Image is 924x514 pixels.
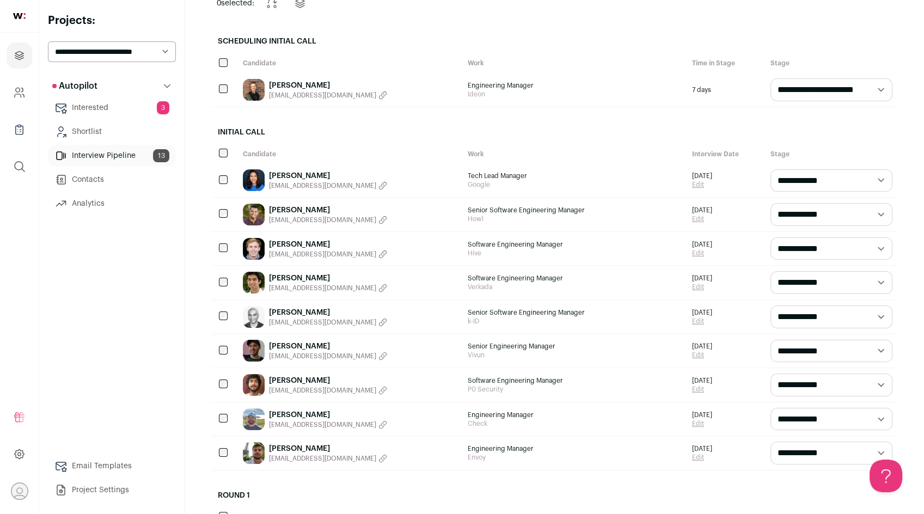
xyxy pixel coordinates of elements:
[269,352,387,360] button: [EMAIL_ADDRESS][DOMAIN_NAME]
[269,273,387,284] a: [PERSON_NAME]
[269,443,387,454] a: [PERSON_NAME]
[692,215,712,223] a: Edit
[468,240,682,249] span: Software Engineering Manager
[269,216,376,224] span: [EMAIL_ADDRESS][DOMAIN_NAME]
[468,385,682,394] span: P0 Security
[468,308,682,317] span: Senior Software Engineering Manager
[269,284,376,292] span: [EMAIL_ADDRESS][DOMAIN_NAME]
[269,307,387,318] a: [PERSON_NAME]
[269,420,387,429] button: [EMAIL_ADDRESS][DOMAIN_NAME]
[269,318,387,327] button: [EMAIL_ADDRESS][DOMAIN_NAME]
[7,117,32,143] a: Company Lists
[269,386,387,395] button: [EMAIL_ADDRESS][DOMAIN_NAME]
[468,411,682,419] span: Engineering Manager
[48,13,176,28] h2: Projects:
[468,376,682,385] span: Software Engineering Manager
[269,454,387,463] button: [EMAIL_ADDRESS][DOMAIN_NAME]
[468,81,682,90] span: Engineering Manager
[269,250,376,259] span: [EMAIL_ADDRESS][DOMAIN_NAME]
[48,169,176,191] a: Contacts
[468,444,682,453] span: Engineering Manager
[462,53,687,73] div: Work
[468,317,682,326] span: k-ID
[468,215,682,223] span: Howl
[269,181,376,190] span: [EMAIL_ADDRESS][DOMAIN_NAME]
[468,283,682,291] span: Verkada
[692,317,712,326] a: Edit
[269,318,376,327] span: [EMAIL_ADDRESS][DOMAIN_NAME]
[243,79,265,101] img: b9aae93ef3223447ba641cb756d7f4ae0c1e02a66c26032f8b6db24fd026ecc8.jpg
[468,351,682,359] span: Vivun
[269,352,376,360] span: [EMAIL_ADDRESS][DOMAIN_NAME]
[269,216,387,224] button: [EMAIL_ADDRESS][DOMAIN_NAME]
[468,90,682,99] span: Ideon
[243,306,265,328] img: b4172ae4e9c52e83e9bda438d82f26d6762e80f72da3bf28bb530a49cce8db29.jpg
[243,204,265,225] img: 53f04799f8ec4681b558318becec951948c4cfdfd481af4ba6aa067f966c465f
[687,144,765,164] div: Interview Date
[692,206,712,215] span: [DATE]
[468,180,682,189] span: Google
[7,79,32,106] a: Company and ATS Settings
[692,351,712,359] a: Edit
[692,308,712,317] span: [DATE]
[468,342,682,351] span: Senior Engineering Manager
[468,172,682,180] span: Tech Lead Manager
[237,144,462,164] div: Candidate
[468,274,682,283] span: Software Engineering Manager
[269,205,387,216] a: [PERSON_NAME]
[243,272,265,293] img: 0a9ccfb095acd661b8734d4d8ae0ba7f7b0ab4916036943c9c1a5bd36641d172.jpg
[269,80,387,91] a: [PERSON_NAME]
[692,342,712,351] span: [DATE]
[157,101,169,114] span: 3
[243,340,265,362] img: 4f02390cbb0818c33dfd2074df9153520c6683256ea192f14b90e90afa3a9dff.jpg
[269,409,387,420] a: [PERSON_NAME]
[269,375,387,386] a: [PERSON_NAME]
[211,120,898,144] h2: Initial Call
[692,274,712,283] span: [DATE]
[48,193,176,215] a: Analytics
[269,284,387,292] button: [EMAIL_ADDRESS][DOMAIN_NAME]
[269,420,376,429] span: [EMAIL_ADDRESS][DOMAIN_NAME]
[243,374,265,396] img: 2c77b5213660d825d5a8190a543816a11bc8183ce6fb96a10d0d957c7e59e975
[48,121,176,143] a: Shortlist
[468,206,682,215] span: Senior Software Engineering Manager
[48,479,176,501] a: Project Settings
[243,169,265,191] img: e0d952a77245496216868f396c7b53d215d4753a9e3d3b0899fa06843d5a0296.jpg
[692,283,712,291] a: Edit
[48,75,176,97] button: Autopilot
[153,149,169,162] span: 13
[243,238,265,260] img: 667ac75af0e39ed934b3a0588557aeb70d733ecc0af45cfb13d1423284477780.jpg
[269,250,387,259] button: [EMAIL_ADDRESS][DOMAIN_NAME]
[468,249,682,258] span: Hive
[687,73,765,107] div: 7 days
[269,454,376,463] span: [EMAIL_ADDRESS][DOMAIN_NAME]
[692,453,712,462] a: Edit
[7,42,32,69] a: Projects
[765,144,898,164] div: Stage
[211,29,898,53] h2: Scheduling Initial Call
[692,385,712,394] a: Edit
[692,180,712,189] a: Edit
[48,97,176,119] a: Interested3
[48,455,176,477] a: Email Templates
[48,145,176,167] a: Interview Pipeline13
[237,53,462,73] div: Candidate
[269,341,387,352] a: [PERSON_NAME]
[692,376,712,385] span: [DATE]
[11,482,28,500] button: Open dropdown
[692,444,712,453] span: [DATE]
[52,79,97,93] p: Autopilot
[462,144,687,164] div: Work
[269,386,376,395] span: [EMAIL_ADDRESS][DOMAIN_NAME]
[692,240,712,249] span: [DATE]
[765,53,898,73] div: Stage
[211,484,898,507] h2: Round 1
[870,460,902,492] iframe: Help Scout Beacon - Open
[692,419,712,428] a: Edit
[692,172,712,180] span: [DATE]
[269,181,387,190] button: [EMAIL_ADDRESS][DOMAIN_NAME]
[692,411,712,419] span: [DATE]
[269,170,387,181] a: [PERSON_NAME]
[269,239,387,250] a: [PERSON_NAME]
[243,442,265,464] img: 2a3bcf8e34a516c8cbf8d9ed4514e82e5a15832a5b7a701f43e42911ccfb8d3d.jpg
